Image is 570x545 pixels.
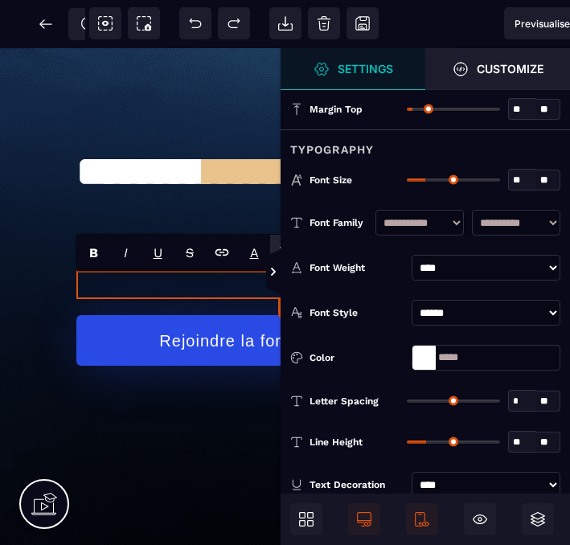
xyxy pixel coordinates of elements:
[310,305,405,321] div: Font Style
[186,245,194,260] s: S
[477,63,543,75] strong: Customize
[124,245,128,260] i: I
[278,297,378,320] button: Add Element
[77,235,109,270] span: Bold
[80,16,96,32] span: SEO
[310,103,363,116] span: Margin Top
[310,477,405,493] div: Text Decoration
[270,235,302,270] span: Align Left
[128,7,160,39] span: Screenshot
[464,503,496,535] span: Hide/Show Block
[89,245,98,260] b: B
[310,174,352,186] span: Font Size
[522,503,554,535] span: Open Layers
[310,215,367,231] div: Font Family
[310,436,363,449] span: Line Height
[141,235,174,270] span: Underline
[348,503,380,535] span: Desktop Only
[174,235,206,270] span: Strike-through
[425,48,570,90] span: Open Style Manager
[109,235,141,270] span: Italic
[89,7,121,39] span: View components
[250,245,259,260] p: A
[338,63,393,75] strong: Settings
[310,260,405,276] div: Font Weight
[154,245,162,260] u: U
[310,395,379,408] span: Letter Spacing
[76,267,429,318] button: Rejoindre la formation !
[281,129,570,159] div: Typography
[250,245,259,260] label: Font color
[281,48,425,90] span: Settings
[310,350,405,366] div: Color
[206,235,238,270] span: Link
[290,503,322,535] span: Open Blocks
[406,503,438,535] span: Mobile Only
